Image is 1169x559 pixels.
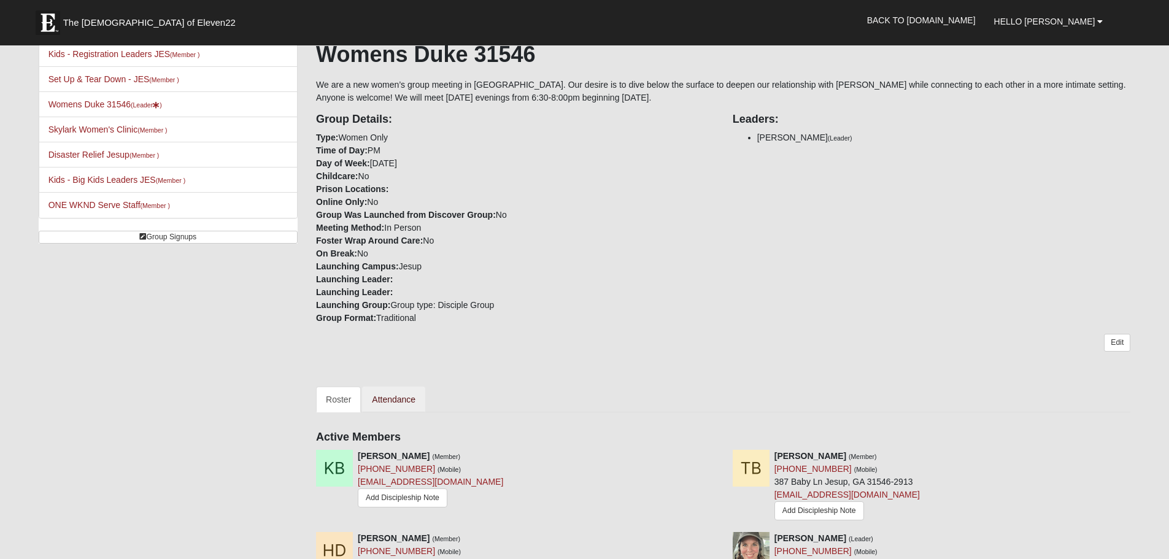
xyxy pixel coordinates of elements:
[316,145,368,155] strong: Time of Day:
[36,10,60,35] img: Eleven22 logo
[48,74,179,84] a: Set Up & Tear Down - JES(Member )
[854,466,878,473] small: (Mobile)
[438,466,461,473] small: (Mobile)
[1104,334,1130,352] a: Edit
[985,6,1113,37] a: Hello [PERSON_NAME]
[316,223,384,233] strong: Meeting Method:
[316,387,361,412] a: Roster
[316,431,1130,444] h4: Active Members
[858,5,985,36] a: Back to [DOMAIN_NAME]
[316,300,390,310] strong: Launching Group:
[774,533,846,543] strong: [PERSON_NAME]
[849,535,873,542] small: (Leader)
[316,313,376,323] strong: Group Format:
[774,490,920,499] a: [EMAIL_ADDRESS][DOMAIN_NAME]
[316,133,338,142] strong: Type:
[170,51,199,58] small: (Member )
[316,261,399,271] strong: Launching Campus:
[156,177,185,184] small: (Member )
[774,451,846,461] strong: [PERSON_NAME]
[316,113,714,126] h4: Group Details:
[316,197,367,207] strong: Online Only:
[48,175,186,185] a: Kids - Big Kids Leaders JES(Member )
[141,202,170,209] small: (Member )
[29,4,275,35] a: The [DEMOGRAPHIC_DATA] of Eleven22
[774,501,864,520] a: Add Discipleship Note
[432,453,460,460] small: (Member)
[358,477,503,487] a: [EMAIL_ADDRESS][DOMAIN_NAME]
[48,150,160,160] a: Disaster Relief Jesup(Member )
[849,453,877,460] small: (Member)
[149,76,179,83] small: (Member )
[39,231,298,244] a: Group Signups
[307,104,723,325] div: Women Only PM [DATE] No No No In Person No No Jesup Group type: Disciple Group Traditional
[137,126,167,134] small: (Member )
[432,535,460,542] small: (Member)
[316,287,393,297] strong: Launching Leader:
[358,488,447,507] a: Add Discipleship Note
[63,17,236,29] span: The [DEMOGRAPHIC_DATA] of Eleven22
[131,101,162,109] small: (Leader )
[994,17,1095,26] span: Hello [PERSON_NAME]
[48,49,200,59] a: Kids - Registration Leaders JES(Member )
[48,99,162,109] a: Womens Duke 31546(Leader)
[316,210,496,220] strong: Group Was Launched from Discover Group:
[316,274,393,284] strong: Launching Leader:
[362,387,425,412] a: Attendance
[774,450,920,523] div: 387 Baby Ln Jesup, GA 31546-2913
[358,464,435,474] a: [PHONE_NUMBER]
[757,131,1131,144] li: [PERSON_NAME]
[48,200,170,210] a: ONE WKND Serve Staff(Member )
[129,152,159,159] small: (Member )
[733,113,1131,126] h4: Leaders:
[828,134,852,142] small: (Leader)
[316,184,388,194] strong: Prison Locations:
[48,125,168,134] a: Skylark Women's Clinic(Member )
[316,236,423,245] strong: Foster Wrap Around Care:
[774,464,852,474] a: [PHONE_NUMBER]
[316,249,357,258] strong: On Break:
[358,451,430,461] strong: [PERSON_NAME]
[316,171,358,181] strong: Childcare:
[316,158,370,168] strong: Day of Week:
[316,41,1130,67] h1: Womens Duke 31546
[358,533,430,543] strong: [PERSON_NAME]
